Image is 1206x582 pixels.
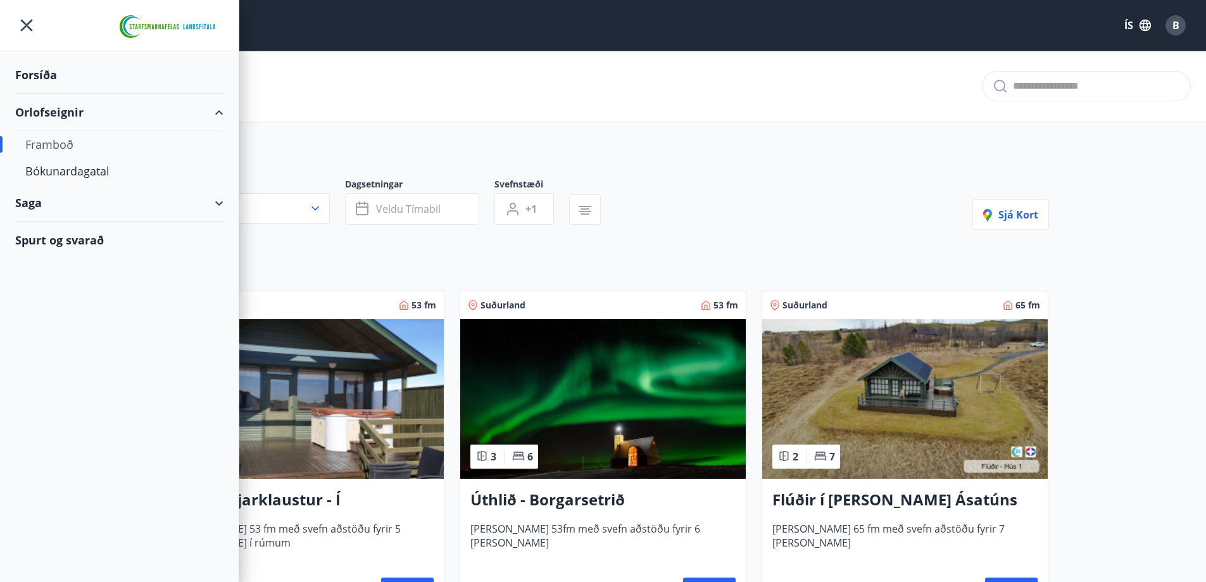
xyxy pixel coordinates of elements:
[829,450,835,464] span: 7
[494,193,554,225] button: +1
[1015,299,1040,312] span: 65 fm
[158,193,330,224] button: Allt
[1172,18,1179,32] span: B
[460,319,746,479] img: Paella dish
[15,56,223,94] div: Forsíða
[972,199,1049,230] button: Sjá kort
[15,94,223,131] div: Orlofseignir
[168,522,434,564] span: [PERSON_NAME] 53 fm með svefn aðstöðu fyrir 5 [PERSON_NAME] í rúmum
[15,222,223,258] div: Spurt og svarað
[762,319,1048,479] img: Paella dish
[782,299,827,312] span: Suðurland
[114,14,223,39] img: union_logo
[772,489,1038,512] h3: Flúðir í [PERSON_NAME] Ásatúns hús 1 - í [GEOGRAPHIC_DATA] C
[168,489,434,512] h3: Kirkjubæjarklaustur - Í [PERSON_NAME] Hæðargarðs
[793,450,798,464] span: 2
[491,450,496,464] span: 3
[1160,10,1191,41] button: B
[1117,14,1158,37] button: ÍS
[494,178,569,193] span: Svefnstæði
[525,202,537,216] span: +1
[15,14,38,37] button: menu
[345,193,479,225] button: Veldu tímabil
[481,299,525,312] span: Suðurland
[15,184,223,222] div: Saga
[345,178,494,193] span: Dagsetningar
[983,208,1038,222] span: Sjá kort
[772,522,1038,564] span: [PERSON_NAME] 65 fm með svefn aðstöðu fyrir 7 [PERSON_NAME]
[470,489,736,512] h3: Úthlið - Borgarsetrið
[158,319,444,479] img: Paella dish
[158,178,345,193] span: Svæði
[470,522,736,564] span: [PERSON_NAME] 53fm með svefn aðstöðu fyrir 6 [PERSON_NAME]
[376,202,441,216] span: Veldu tímabil
[25,131,213,158] div: Framboð
[713,299,738,312] span: 53 fm
[25,158,213,184] div: Bókunardagatal
[411,299,436,312] span: 53 fm
[527,450,533,464] span: 6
